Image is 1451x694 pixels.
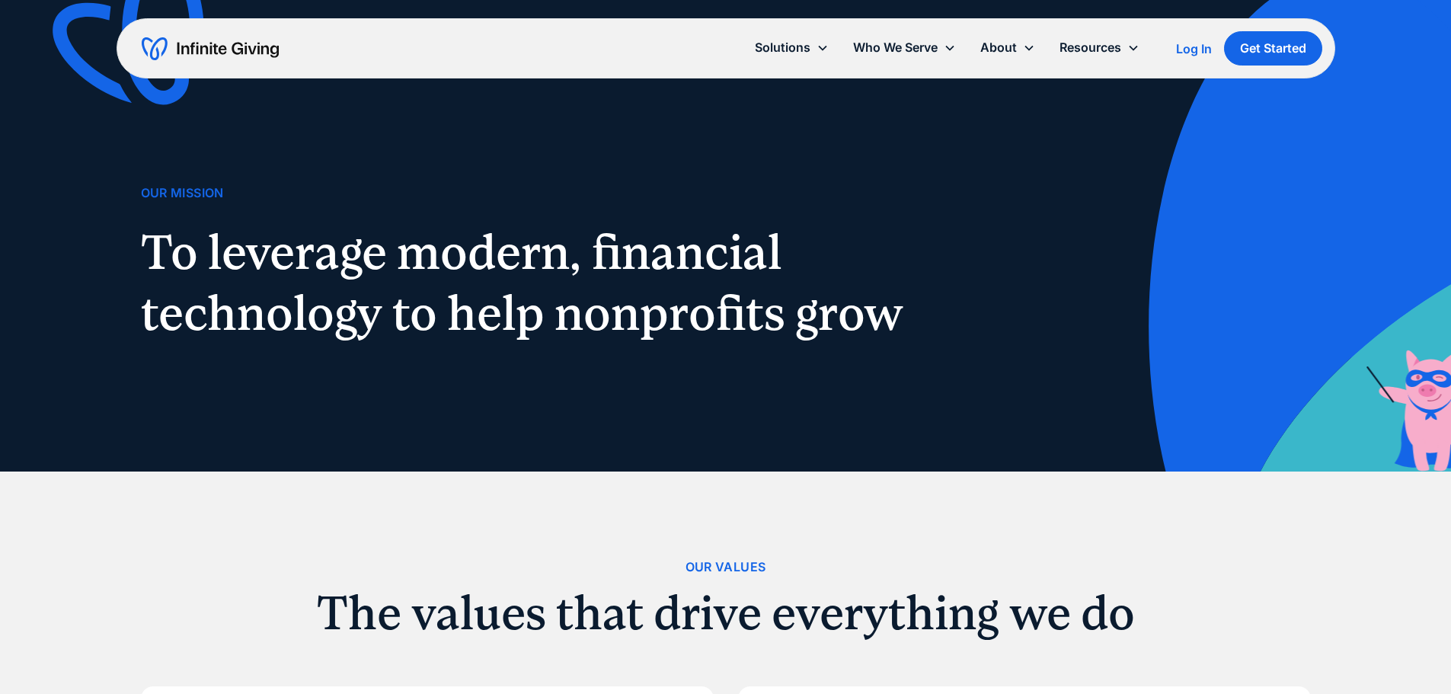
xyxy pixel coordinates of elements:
div: Who We Serve [853,37,938,58]
a: home [142,37,279,61]
div: Our Values [686,557,766,577]
div: Solutions [755,37,810,58]
h2: The values that drive everything we do [141,590,1311,637]
div: Resources [1047,31,1152,64]
a: Get Started [1224,31,1322,66]
div: About [968,31,1047,64]
div: Solutions [743,31,841,64]
div: About [980,37,1017,58]
a: Log In [1176,40,1212,58]
div: Who We Serve [841,31,968,64]
div: Resources [1059,37,1121,58]
div: Log In [1176,43,1212,55]
h1: To leverage modern, financial technology to help nonprofits grow [141,222,921,344]
div: Our Mission [141,183,224,203]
